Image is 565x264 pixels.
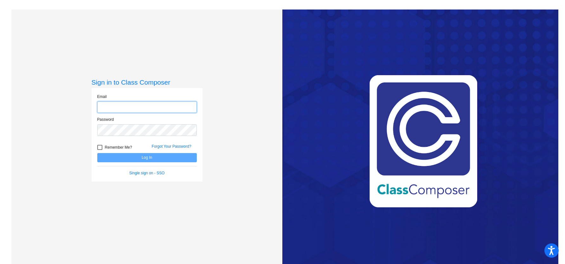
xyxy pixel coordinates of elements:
h3: Sign in to Class Composer [92,78,202,86]
label: Email [97,94,107,100]
a: Single sign on - SSO [129,171,164,175]
span: Remember Me? [105,144,132,151]
label: Password [97,117,114,122]
button: Log In [97,153,197,162]
a: Forgot Your Password? [152,144,191,149]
